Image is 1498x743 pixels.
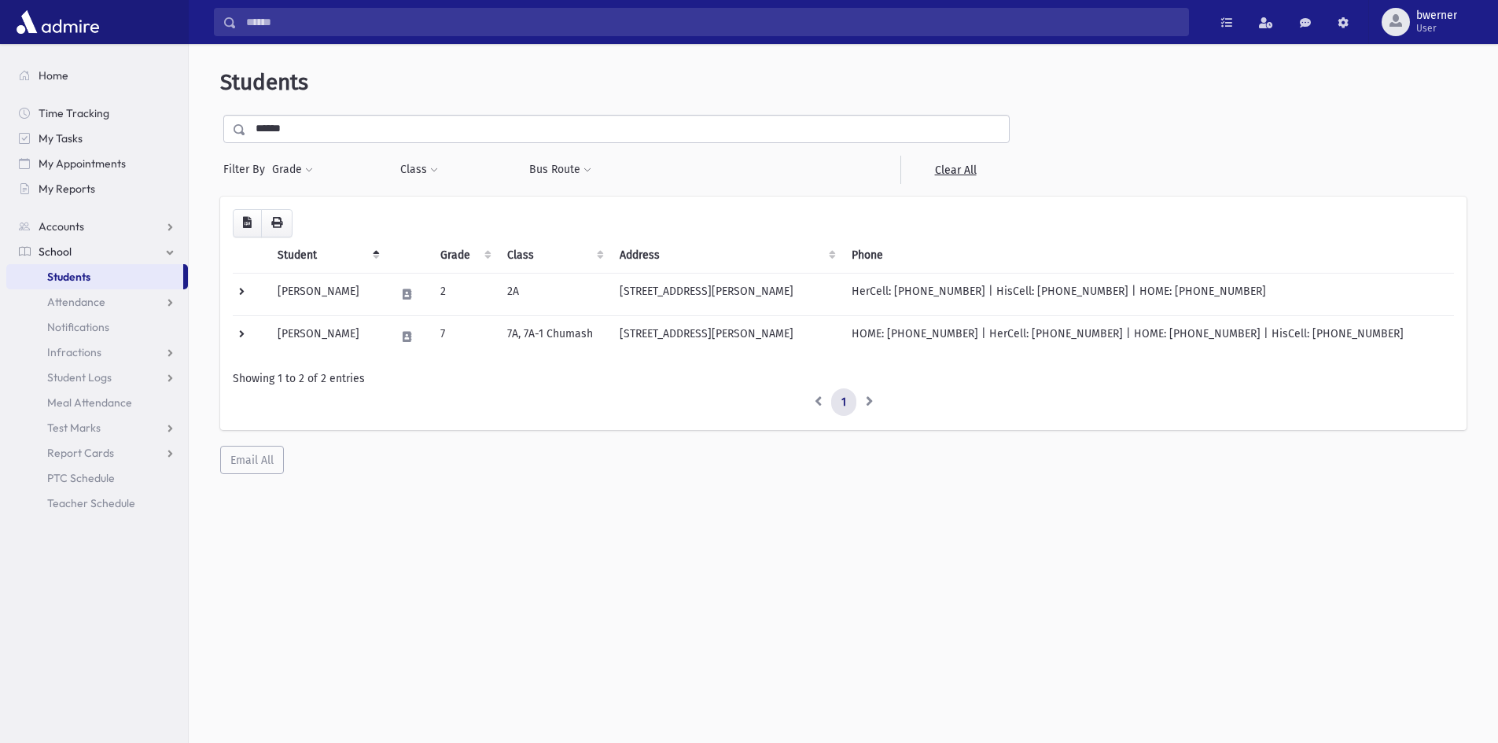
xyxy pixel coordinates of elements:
[268,273,386,315] td: [PERSON_NAME]
[39,182,95,196] span: My Reports
[6,390,188,415] a: Meal Attendance
[610,237,843,274] th: Address: activate to sort column ascending
[39,131,83,145] span: My Tasks
[6,415,188,440] a: Test Marks
[261,209,293,237] button: Print
[233,370,1454,387] div: Showing 1 to 2 of 2 entries
[13,6,103,38] img: AdmirePro
[6,440,188,465] a: Report Cards
[6,365,188,390] a: Student Logs
[47,471,115,485] span: PTC Schedule
[47,421,101,435] span: Test Marks
[6,101,188,126] a: Time Tracking
[6,151,188,176] a: My Appointments
[842,315,1454,358] td: HOME: [PHONE_NUMBER] | HerCell: [PHONE_NUMBER] | HOME: [PHONE_NUMBER] | HisCell: [PHONE_NUMBER]
[47,496,135,510] span: Teacher Schedule
[431,315,499,358] td: 7
[498,237,609,274] th: Class: activate to sort column ascending
[47,295,105,309] span: Attendance
[47,270,90,284] span: Students
[6,465,188,491] a: PTC Schedule
[610,315,843,358] td: [STREET_ADDRESS][PERSON_NAME]
[1416,22,1457,35] span: User
[271,156,314,184] button: Grade
[6,491,188,516] a: Teacher Schedule
[39,245,72,259] span: School
[220,446,284,474] button: Email All
[6,239,188,264] a: School
[39,156,126,171] span: My Appointments
[47,320,109,334] span: Notifications
[498,315,609,358] td: 7A, 7A-1 Chumash
[831,388,856,417] a: 1
[6,214,188,239] a: Accounts
[498,273,609,315] td: 2A
[528,156,592,184] button: Bus Route
[431,273,499,315] td: 2
[39,68,68,83] span: Home
[1416,9,1457,22] span: bwerner
[268,315,386,358] td: [PERSON_NAME]
[610,273,843,315] td: [STREET_ADDRESS][PERSON_NAME]
[47,370,112,384] span: Student Logs
[223,161,271,178] span: Filter By
[842,237,1454,274] th: Phone
[39,106,109,120] span: Time Tracking
[47,395,132,410] span: Meal Attendance
[6,289,188,314] a: Attendance
[6,63,188,88] a: Home
[6,340,188,365] a: Infractions
[237,8,1188,36] input: Search
[6,264,183,289] a: Students
[47,446,114,460] span: Report Cards
[220,69,308,95] span: Students
[431,237,499,274] th: Grade: activate to sort column ascending
[6,126,188,151] a: My Tasks
[842,273,1454,315] td: HerCell: [PHONE_NUMBER] | HisCell: [PHONE_NUMBER] | HOME: [PHONE_NUMBER]
[39,219,84,234] span: Accounts
[6,176,188,201] a: My Reports
[900,156,1010,184] a: Clear All
[47,345,101,359] span: Infractions
[6,314,188,340] a: Notifications
[233,209,262,237] button: CSV
[399,156,439,184] button: Class
[268,237,386,274] th: Student: activate to sort column descending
